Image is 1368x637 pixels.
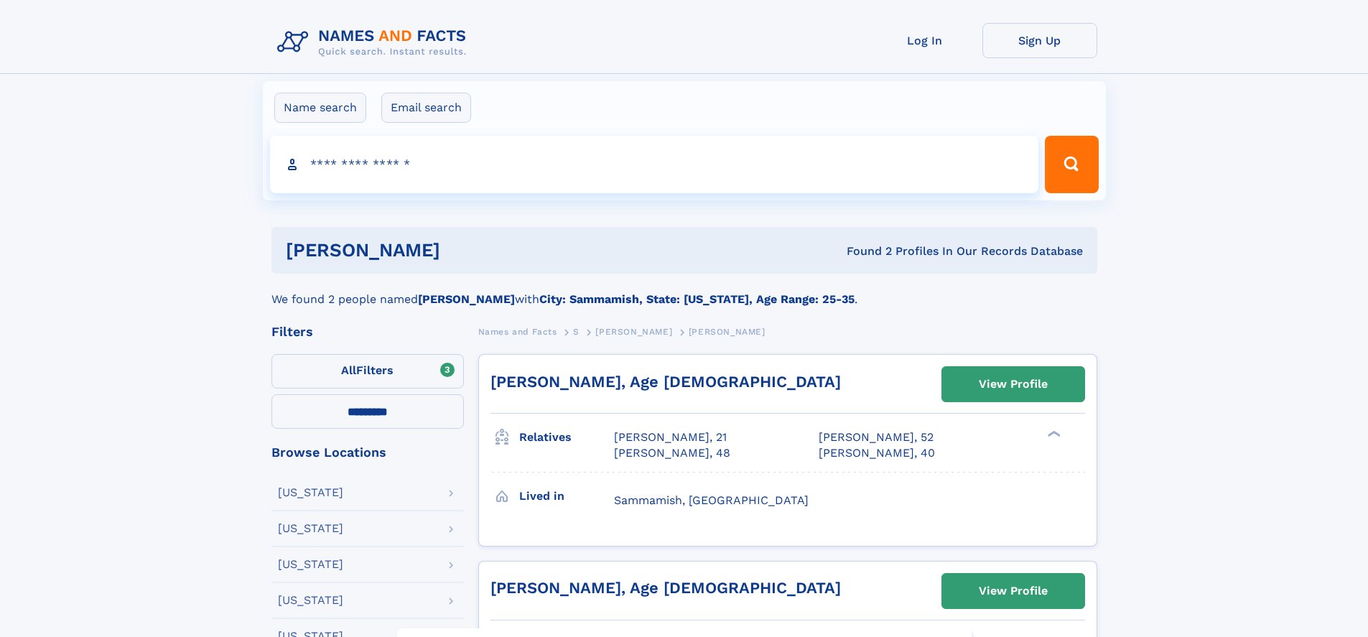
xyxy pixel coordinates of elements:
[573,322,580,340] a: S
[381,93,471,123] label: Email search
[867,23,982,58] a: Log In
[278,487,343,498] div: [US_STATE]
[689,327,766,337] span: [PERSON_NAME]
[819,429,934,445] a: [PERSON_NAME], 52
[614,493,809,507] span: Sammamish, [GEOGRAPHIC_DATA]
[270,136,1039,193] input: search input
[286,241,643,259] h1: [PERSON_NAME]
[271,446,464,459] div: Browse Locations
[643,243,1083,259] div: Found 2 Profiles In Our Records Database
[271,274,1097,308] div: We found 2 people named with .
[341,363,356,377] span: All
[1045,136,1098,193] button: Search Button
[418,292,515,306] b: [PERSON_NAME]
[614,429,727,445] a: [PERSON_NAME], 21
[519,484,614,508] h3: Lived in
[982,23,1097,58] a: Sign Up
[271,354,464,389] label: Filters
[942,367,1084,401] a: View Profile
[979,575,1048,608] div: View Profile
[519,425,614,450] h3: Relatives
[490,579,841,597] a: [PERSON_NAME], Age [DEMOGRAPHIC_DATA]
[614,445,730,461] a: [PERSON_NAME], 48
[595,322,672,340] a: [PERSON_NAME]
[573,327,580,337] span: S
[478,322,557,340] a: Names and Facts
[271,325,464,338] div: Filters
[979,368,1048,401] div: View Profile
[278,523,343,534] div: [US_STATE]
[539,292,855,306] b: City: Sammamish, State: [US_STATE], Age Range: 25-35
[278,559,343,570] div: [US_STATE]
[1044,429,1061,439] div: ❯
[278,595,343,606] div: [US_STATE]
[819,445,935,461] a: [PERSON_NAME], 40
[274,93,366,123] label: Name search
[942,574,1084,608] a: View Profile
[490,373,841,391] a: [PERSON_NAME], Age [DEMOGRAPHIC_DATA]
[271,23,478,62] img: Logo Names and Facts
[595,327,672,337] span: [PERSON_NAME]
